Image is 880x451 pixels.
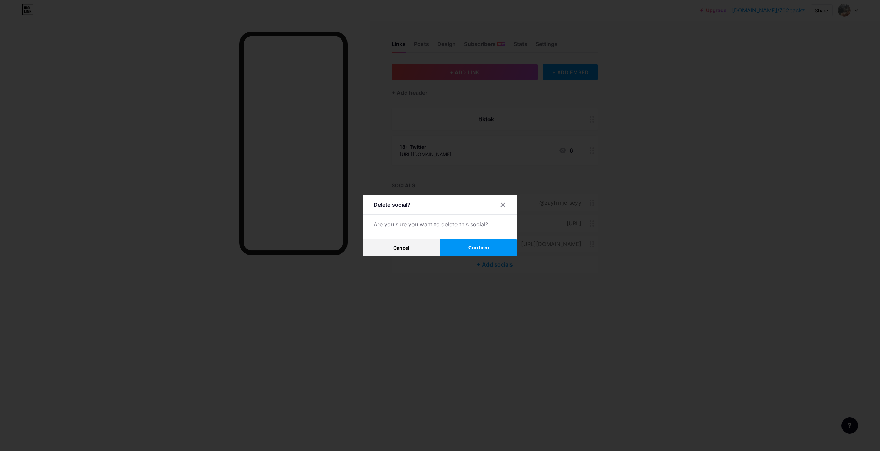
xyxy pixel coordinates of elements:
[393,245,409,251] span: Cancel
[468,244,489,251] span: Confirm
[374,201,410,209] div: Delete social?
[363,239,440,256] button: Cancel
[374,220,506,228] div: Are you sure you want to delete this social?
[440,239,517,256] button: Confirm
